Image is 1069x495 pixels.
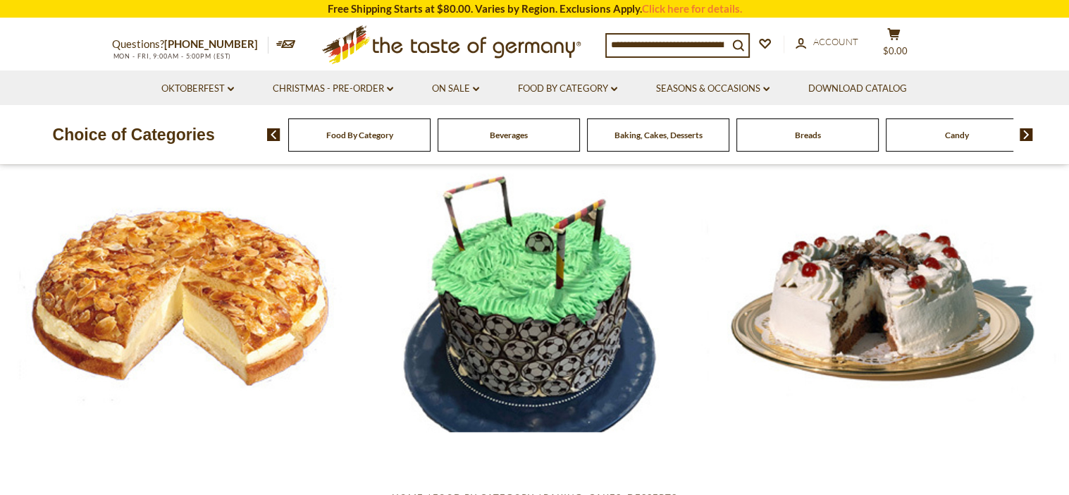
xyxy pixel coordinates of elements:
[164,37,258,50] a: [PHONE_NUMBER]
[642,2,742,15] a: Click here for details.
[873,28,915,63] button: $0.00
[432,81,479,97] a: On Sale
[112,52,232,60] span: MON - FRI, 9:00AM - 5:00PM (EST)
[490,130,528,140] a: Beverages
[883,45,908,56] span: $0.00
[518,81,617,97] a: Food By Category
[273,81,393,97] a: Christmas - PRE-ORDER
[112,35,268,54] p: Questions?
[813,36,858,47] span: Account
[326,130,393,140] a: Food By Category
[267,128,280,141] img: previous arrow
[945,130,969,140] a: Candy
[161,81,234,97] a: Oktoberfest
[795,130,821,140] a: Breads
[1020,128,1033,141] img: next arrow
[808,81,907,97] a: Download Catalog
[796,35,858,50] a: Account
[656,81,770,97] a: Seasons & Occasions
[614,130,703,140] a: Baking, Cakes, Desserts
